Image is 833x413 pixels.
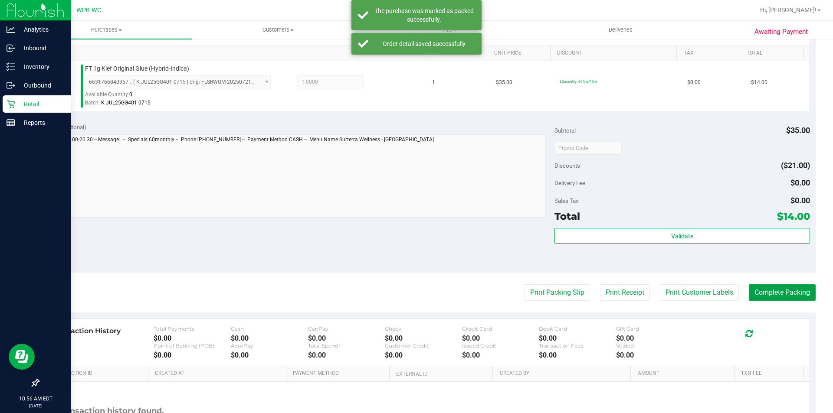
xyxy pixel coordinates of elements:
[231,342,308,349] div: AeroPay
[749,284,816,301] button: Complete Packing
[535,21,706,39] a: Deliveries
[597,26,644,34] span: Deliveries
[231,334,308,342] div: $0.00
[554,197,579,204] span: Sales Tax
[385,351,462,359] div: $0.00
[554,179,585,186] span: Delivery Fee
[15,62,67,72] p: Inventory
[7,44,15,52] inline-svg: Inbound
[539,342,616,349] div: Transaction Fees
[616,334,693,342] div: $0.00
[76,7,101,14] span: WPB WC
[154,351,231,359] div: $0.00
[754,27,808,37] span: Awaiting Payment
[781,161,810,170] span: ($21.00)
[308,342,385,349] div: Total Spendr
[687,78,701,87] span: $0.00
[747,50,800,57] a: Total
[85,88,280,105] div: Available Quantity:
[385,325,462,332] div: Check
[638,370,731,377] a: Amount
[790,178,810,187] span: $0.00
[85,65,189,73] span: FT 1g Kief Original Glue (Hybrid-Indica)
[554,127,576,134] span: Subtotal
[51,370,145,377] a: Transaction ID
[616,342,693,349] div: Voided
[308,351,385,359] div: $0.00
[462,334,539,342] div: $0.00
[660,284,739,301] button: Print Customer Labels
[777,210,810,222] span: $14.00
[155,370,282,377] a: Created At
[15,24,67,35] p: Analytics
[751,78,767,87] span: $14.00
[308,325,385,332] div: CanPay
[616,325,693,332] div: Gift Card
[741,370,800,377] a: Txn Fee
[671,233,693,240] span: Validate
[554,142,622,155] input: Promo Code
[231,325,308,332] div: Cash
[15,80,67,91] p: Outbound
[7,25,15,34] inline-svg: Analytics
[786,126,810,135] span: $35.00
[4,403,67,409] p: [DATE]
[308,334,385,342] div: $0.00
[462,325,539,332] div: Credit Card
[7,62,15,71] inline-svg: Inventory
[554,210,580,222] span: Total
[101,100,151,106] span: K-JUL25GG401-0715
[760,7,817,13] span: Hi, [PERSON_NAME]!
[231,351,308,359] div: $0.00
[539,325,616,332] div: Debit Card
[600,284,650,301] button: Print Receipt
[7,81,15,90] inline-svg: Outbound
[154,325,231,332] div: Total Payments
[554,158,580,173] span: Discounts
[684,50,737,57] a: Tax
[554,228,810,244] button: Validate
[539,351,616,359] div: $0.00
[21,21,192,39] a: Purchases
[432,78,435,87] span: 1
[21,26,192,34] span: Purchases
[616,351,693,359] div: $0.00
[496,78,512,87] span: $35.00
[373,7,475,24] div: The purchase was marked as packed successfully.
[154,342,231,349] div: Point of Banking (POB)
[494,50,547,57] a: Unit Price
[525,284,590,301] button: Print Packing Slip
[129,91,132,98] span: 0
[4,395,67,403] p: 10:56 AM EDT
[7,118,15,127] inline-svg: Reports
[500,370,627,377] a: Created By
[462,342,539,349] div: Issued Credit
[85,100,100,106] span: Batch:
[51,50,420,57] a: SKU
[9,344,35,370] iframe: Resource center
[293,370,386,377] a: Payment Method
[539,334,616,342] div: $0.00
[389,366,492,382] th: External ID
[15,99,67,109] p: Retail
[192,21,364,39] a: Customers
[557,50,673,57] a: Discount
[385,334,462,342] div: $0.00
[193,26,363,34] span: Customers
[373,39,475,48] div: Order detail saved successfully
[15,43,67,53] p: Inbound
[154,334,231,342] div: $0.00
[15,117,67,128] p: Reports
[462,351,539,359] div: $0.00
[385,342,462,349] div: Customer Credit
[7,100,15,108] inline-svg: Retail
[790,196,810,205] span: $0.00
[560,79,597,84] span: 60monthly: 60% off line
